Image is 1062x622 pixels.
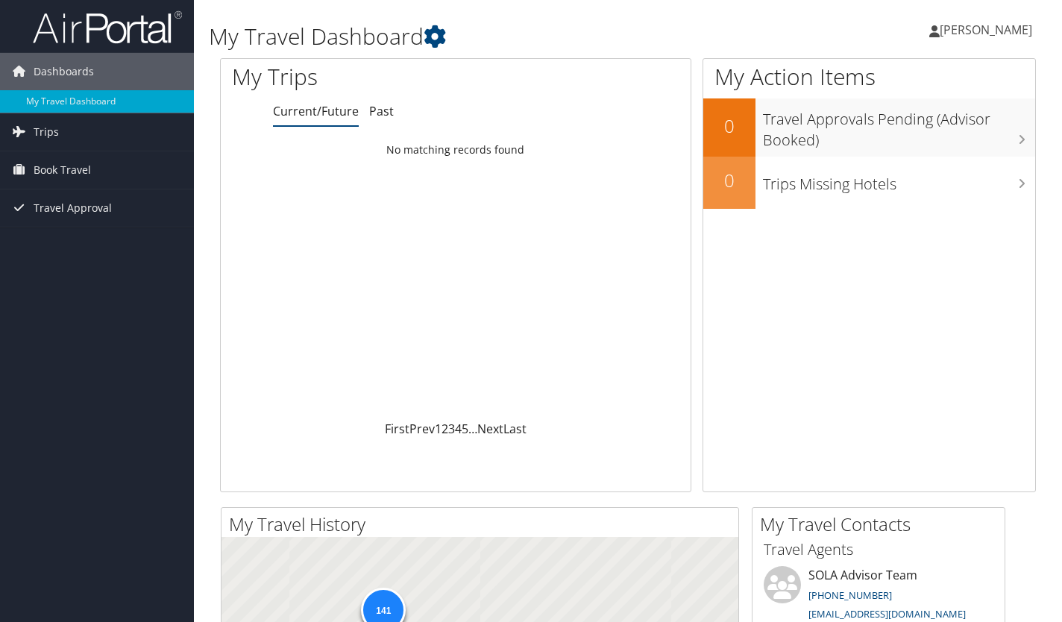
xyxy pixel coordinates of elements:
td: No matching records found [221,136,691,163]
a: 1 [435,421,442,437]
span: Travel Approval [34,189,112,227]
a: [EMAIL_ADDRESS][DOMAIN_NAME] [808,607,966,621]
h3: Travel Agents [764,539,993,560]
a: Last [503,421,527,437]
h2: My Travel Contacts [760,512,1005,537]
a: [PHONE_NUMBER] [808,588,892,602]
h3: Travel Approvals Pending (Advisor Booked) [763,101,1035,151]
a: Past [369,103,394,119]
a: 4 [455,421,462,437]
h1: My Travel Dashboard [209,21,767,52]
span: Dashboards [34,53,94,90]
h2: 0 [703,113,755,139]
img: airportal-logo.png [33,10,182,45]
h1: My Action Items [703,61,1035,92]
span: … [468,421,477,437]
a: Prev [409,421,435,437]
span: [PERSON_NAME] [940,22,1032,38]
h3: Trips Missing Hotels [763,166,1035,195]
a: 3 [448,421,455,437]
a: 5 [462,421,468,437]
h2: My Travel History [229,512,738,537]
a: 0Travel Approvals Pending (Advisor Booked) [703,98,1035,156]
a: 2 [442,421,448,437]
h1: My Trips [232,61,483,92]
a: Current/Future [273,103,359,119]
a: 0Trips Missing Hotels [703,157,1035,209]
span: Book Travel [34,151,91,189]
a: Next [477,421,503,437]
a: [PERSON_NAME] [929,7,1047,52]
span: Trips [34,113,59,151]
h2: 0 [703,168,755,193]
a: First [385,421,409,437]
